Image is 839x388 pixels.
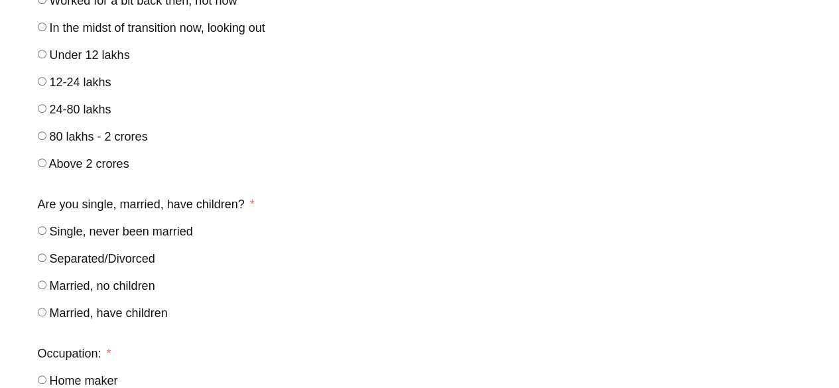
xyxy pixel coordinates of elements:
[38,23,46,31] input: In the midst of transition now, looking out
[50,306,168,320] span: Married, have children
[50,21,265,34] span: In the midst of transition now, looking out
[50,76,111,89] span: 12-24 lakhs
[50,252,155,265] span: Separated/Divorced
[38,308,46,316] input: Married, have children
[50,279,155,292] span: Married, no children
[38,281,46,289] input: Married, no children
[50,374,118,387] span: Home maker
[38,77,46,86] input: 12-24 lakhs
[50,225,193,238] span: Single, never been married
[38,104,46,113] input: 24-80 lakhs
[50,103,111,116] span: 24-80 lakhs
[38,131,46,140] input: 80 lakhs - 2 crores
[50,48,130,62] span: Under 12 lakhs
[38,192,255,216] label: Are you single, married, have children?
[38,342,111,365] label: Occupation:
[38,253,46,262] input: Separated/Divorced
[38,375,46,384] input: Home maker
[38,226,46,235] input: Single, never been married
[38,50,46,58] input: Under 12 lakhs
[49,157,129,170] span: Above 2 crores
[50,130,148,143] span: 80 lakhs - 2 crores
[38,159,46,167] input: Above 2 crores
